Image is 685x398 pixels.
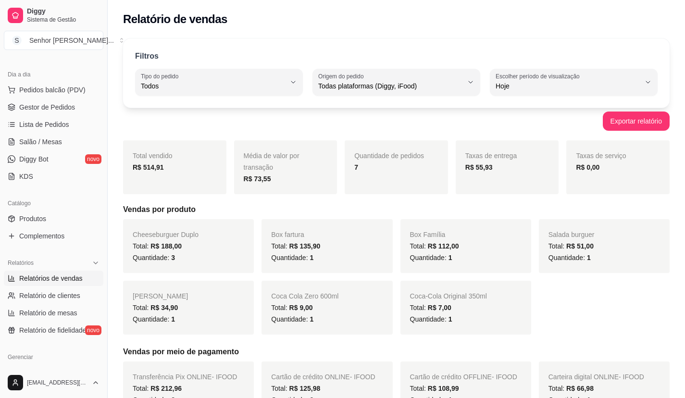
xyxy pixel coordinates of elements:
[271,292,338,300] span: Coca Cola Zero 600ml
[141,72,182,80] label: Tipo do pedido
[410,373,517,381] span: Cartão de crédito OFFLINE - IFOOD
[135,50,159,62] p: Filtros
[19,85,86,95] span: Pedidos balcão (PDV)
[133,315,175,323] span: Quantidade:
[4,196,103,211] div: Catálogo
[133,292,188,300] span: [PERSON_NAME]
[244,152,299,171] span: Média de valor por transação
[603,112,670,131] button: Exportar relatório
[123,12,227,27] h2: Relatório de vendas
[4,371,103,394] button: [EMAIL_ADDRESS][DOMAIN_NAME]
[19,214,46,224] span: Produtos
[171,315,175,323] span: 1
[19,291,80,300] span: Relatório de clientes
[150,242,182,250] span: R$ 188,00
[271,373,375,381] span: Cartão de crédito ONLINE - IFOOD
[19,308,77,318] span: Relatório de mesas
[135,69,303,96] button: Tipo do pedidoTodos
[271,231,304,238] span: Box fartura
[490,69,658,96] button: Escolher período de visualizaçãoHoje
[171,254,175,261] span: 3
[4,134,103,149] a: Salão / Mesas
[271,242,320,250] span: Total:
[410,254,452,261] span: Quantidade:
[566,242,594,250] span: R$ 51,00
[289,385,321,392] span: R$ 125,98
[465,152,517,160] span: Taxas de entrega
[4,99,103,115] a: Gestor de Pedidos
[410,242,459,250] span: Total:
[548,385,594,392] span: Total:
[133,152,173,160] span: Total vendido
[19,325,86,335] span: Relatório de fidelidade
[27,7,100,16] span: Diggy
[566,385,594,392] span: R$ 66,98
[271,254,313,261] span: Quantidade:
[4,271,103,286] a: Relatórios de vendas
[4,4,103,27] a: DiggySistema de Gestão
[19,274,83,283] span: Relatórios de vendas
[19,231,64,241] span: Complementos
[354,163,358,171] strong: 7
[4,31,103,50] button: Select a team
[271,315,313,323] span: Quantidade:
[312,69,480,96] button: Origem do pedidoTodas plataformas (Diggy, iFood)
[123,346,670,358] h5: Vendas por meio de pagamento
[4,169,103,184] a: KDS
[576,152,626,160] span: Taxas de serviço
[410,304,451,311] span: Total:
[4,82,103,98] button: Pedidos balcão (PDV)
[448,254,452,261] span: 1
[548,254,591,261] span: Quantidade:
[548,231,595,238] span: Salada burguer
[496,81,640,91] span: Hoje
[133,385,182,392] span: Total:
[271,385,320,392] span: Total:
[448,315,452,323] span: 1
[133,304,178,311] span: Total:
[410,385,459,392] span: Total:
[271,304,312,311] span: Total:
[133,254,175,261] span: Quantidade:
[4,117,103,132] a: Lista de Pedidos
[244,175,271,183] strong: R$ 73,55
[150,385,182,392] span: R$ 212,96
[150,304,178,311] span: R$ 34,90
[410,292,487,300] span: Coca-Cola Original 350ml
[133,373,237,381] span: Transferência Pix ONLINE - IFOOD
[410,315,452,323] span: Quantidade:
[4,323,103,338] a: Relatório de fidelidadenovo
[29,36,114,45] div: Senhor [PERSON_NAME] ...
[12,36,22,45] span: S
[19,172,33,181] span: KDS
[4,288,103,303] a: Relatório de clientes
[4,305,103,321] a: Relatório de mesas
[123,204,670,215] h5: Vendas por produto
[19,154,49,164] span: Diggy Bot
[133,242,182,250] span: Total:
[4,349,103,365] div: Gerenciar
[4,67,103,82] div: Dia a dia
[354,152,424,160] span: Quantidade de pedidos
[576,163,599,171] strong: R$ 0,00
[587,254,591,261] span: 1
[19,137,62,147] span: Salão / Mesas
[27,379,88,386] span: [EMAIL_ADDRESS][DOMAIN_NAME]
[465,163,493,171] strong: R$ 55,93
[27,16,100,24] span: Sistema de Gestão
[4,211,103,226] a: Produtos
[310,315,313,323] span: 1
[133,231,199,238] span: Cheeseburguer Duplo
[310,254,313,261] span: 1
[4,228,103,244] a: Complementos
[141,81,286,91] span: Todos
[8,259,34,267] span: Relatórios
[496,72,583,80] label: Escolher período de visualização
[133,163,164,171] strong: R$ 514,91
[318,81,463,91] span: Todas plataformas (Diggy, iFood)
[428,242,459,250] span: R$ 112,00
[19,102,75,112] span: Gestor de Pedidos
[289,242,321,250] span: R$ 135,90
[4,365,103,380] a: Entregadoresnovo
[548,242,594,250] span: Total:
